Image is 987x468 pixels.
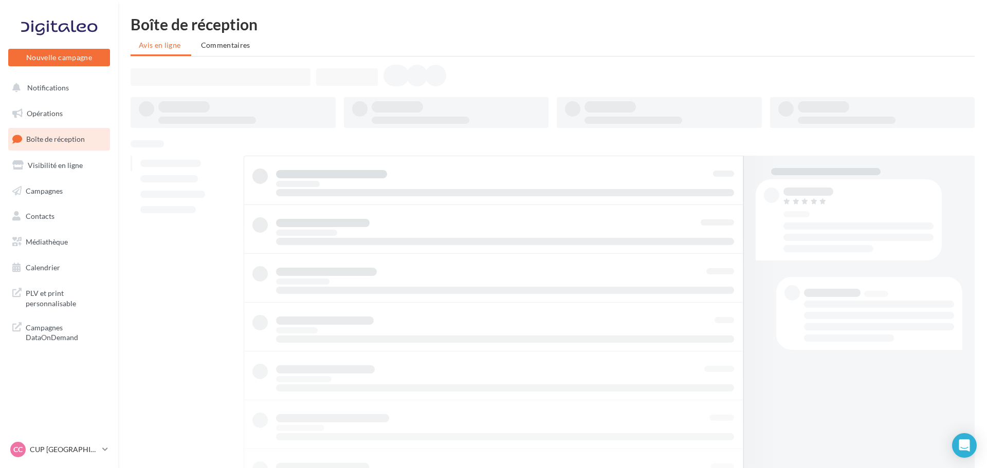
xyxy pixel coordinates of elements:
[26,212,54,220] span: Contacts
[952,433,977,458] div: Open Intercom Messenger
[26,321,106,343] span: Campagnes DataOnDemand
[6,205,112,227] a: Contacts
[26,135,85,143] span: Boîte de réception
[13,444,23,455] span: CC
[26,237,68,246] span: Médiathèque
[28,161,83,170] span: Visibilité en ligne
[6,77,108,99] button: Notifications
[6,282,112,312] a: PLV et print personnalisable
[26,186,63,195] span: Campagnes
[26,286,106,308] span: PLV et print personnalisable
[201,41,250,49] span: Commentaires
[6,128,112,150] a: Boîte de réception
[6,316,112,347] a: Campagnes DataOnDemand
[30,444,98,455] p: CUP [GEOGRAPHIC_DATA]
[27,109,63,118] span: Opérations
[8,49,110,66] button: Nouvelle campagne
[6,257,112,278] a: Calendrier
[26,263,60,272] span: Calendrier
[6,231,112,253] a: Médiathèque
[27,83,69,92] span: Notifications
[6,103,112,124] a: Opérations
[6,155,112,176] a: Visibilité en ligne
[6,180,112,202] a: Campagnes
[131,16,975,32] div: Boîte de réception
[8,440,110,459] a: CC CUP [GEOGRAPHIC_DATA]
